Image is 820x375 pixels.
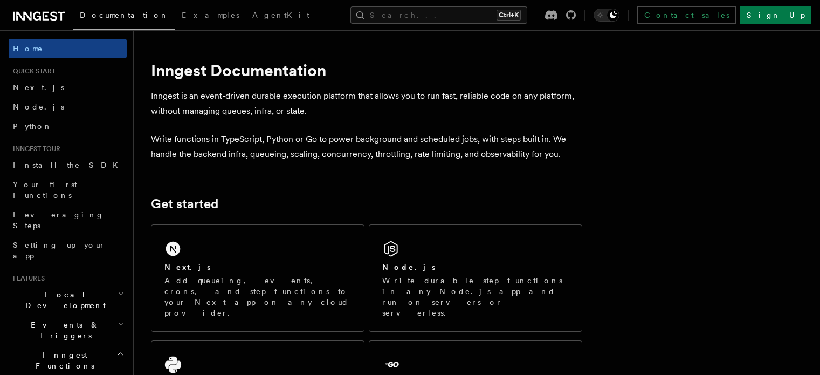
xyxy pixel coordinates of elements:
[252,11,309,19] span: AgentKit
[175,3,246,29] a: Examples
[13,241,106,260] span: Setting up your app
[164,275,351,318] p: Add queueing, events, crons, and step functions to your Next app on any cloud provider.
[497,10,521,21] kbd: Ctrl+K
[382,262,436,272] h2: Node.js
[9,319,118,341] span: Events & Triggers
[9,285,127,315] button: Local Development
[73,3,175,30] a: Documentation
[594,9,619,22] button: Toggle dark mode
[350,6,527,24] button: Search...Ctrl+K
[13,180,77,200] span: Your first Functions
[9,39,127,58] a: Home
[151,224,364,332] a: Next.jsAdd queueing, events, crons, and step functions to your Next app on any cloud provider.
[382,275,569,318] p: Write durable step functions in any Node.js app and run on servers or serverless.
[9,145,60,153] span: Inngest tour
[9,315,127,345] button: Events & Triggers
[9,97,127,117] a: Node.js
[9,235,127,265] a: Setting up your app
[13,43,43,54] span: Home
[151,88,582,119] p: Inngest is an event-driven durable execution platform that allows you to run fast, reliable code ...
[9,175,127,205] a: Your first Functions
[13,210,104,230] span: Leveraging Steps
[13,83,64,92] span: Next.js
[9,117,127,136] a: Python
[9,205,127,235] a: Leveraging Steps
[9,274,45,283] span: Features
[151,60,582,80] h1: Inngest Documentation
[9,155,127,175] a: Install the SDK
[369,224,582,332] a: Node.jsWrite durable step functions in any Node.js app and run on servers or serverless.
[13,122,52,131] span: Python
[182,11,239,19] span: Examples
[80,11,169,19] span: Documentation
[740,6,811,24] a: Sign Up
[151,196,218,212] a: Get started
[9,289,118,311] span: Local Development
[151,132,582,162] p: Write functions in TypeScript, Python or Go to power background and scheduled jobs, with steps bu...
[164,262,211,272] h2: Next.js
[637,6,736,24] a: Contact sales
[9,67,56,76] span: Quick start
[13,161,125,169] span: Install the SDK
[246,3,316,29] a: AgentKit
[13,103,64,111] span: Node.js
[9,350,116,371] span: Inngest Functions
[9,78,127,97] a: Next.js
